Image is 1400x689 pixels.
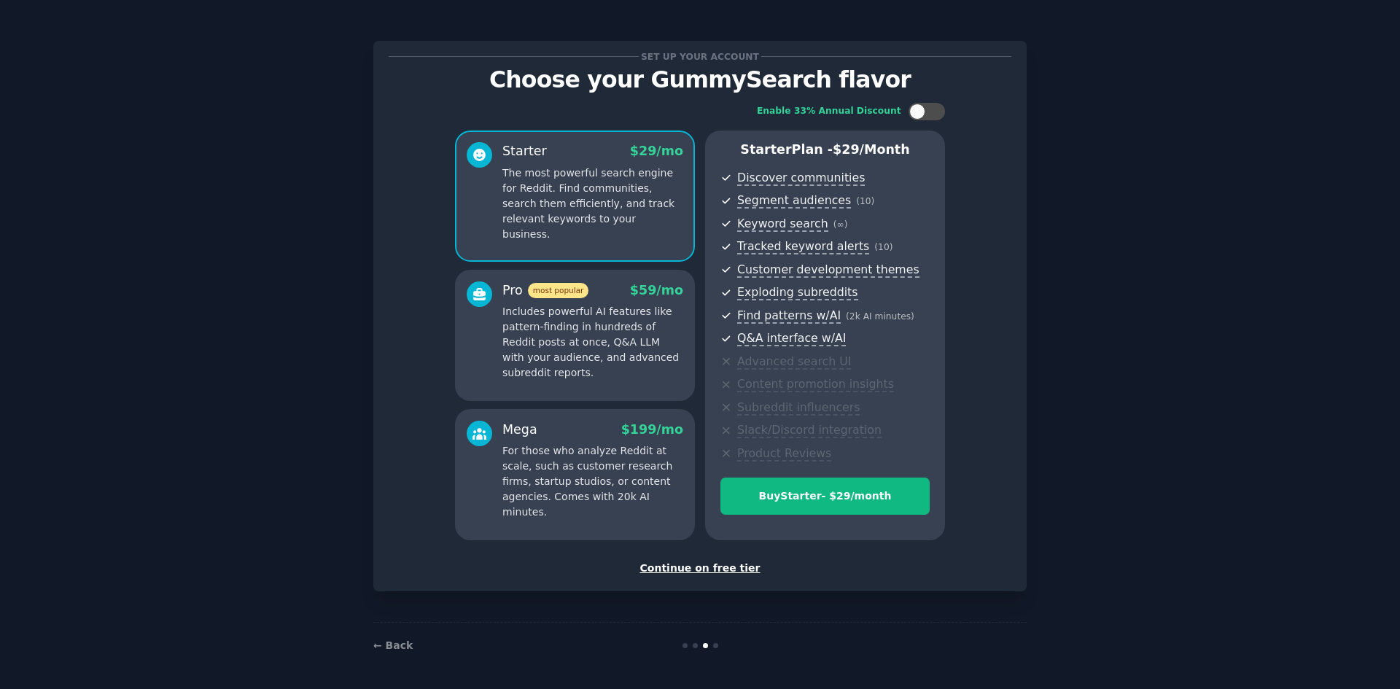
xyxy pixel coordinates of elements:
[737,262,919,278] span: Customer development themes
[502,421,537,439] div: Mega
[502,166,683,242] p: The most powerful search engine for Reddit. Find communities, search them efficiently, and track ...
[833,142,910,157] span: $ 29 /month
[846,311,914,322] span: ( 2k AI minutes )
[856,196,874,206] span: ( 10 )
[389,67,1011,93] p: Choose your GummySearch flavor
[528,283,589,298] span: most popular
[737,239,869,254] span: Tracked keyword alerts
[720,478,930,515] button: BuyStarter- $29/month
[720,141,930,159] p: Starter Plan -
[737,171,865,186] span: Discover communities
[737,285,857,300] span: Exploding subreddits
[630,144,683,158] span: $ 29 /mo
[737,423,882,438] span: Slack/Discord integration
[737,377,894,392] span: Content promotion insights
[737,217,828,232] span: Keyword search
[502,281,588,300] div: Pro
[757,105,901,118] div: Enable 33% Annual Discount
[502,304,683,381] p: Includes powerful AI features like pattern-finding in hundreds of Reddit posts at once, Q&A LLM w...
[621,422,683,437] span: $ 199 /mo
[389,561,1011,576] div: Continue on free tier
[737,354,851,370] span: Advanced search UI
[502,443,683,520] p: For those who analyze Reddit at scale, such as customer research firms, startup studios, or conte...
[874,242,892,252] span: ( 10 )
[373,639,413,651] a: ← Back
[639,49,762,64] span: Set up your account
[721,488,929,504] div: Buy Starter - $ 29 /month
[833,219,848,230] span: ( ∞ )
[502,142,547,160] div: Starter
[737,193,851,209] span: Segment audiences
[737,400,860,416] span: Subreddit influencers
[737,308,841,324] span: Find patterns w/AI
[737,446,831,462] span: Product Reviews
[737,331,846,346] span: Q&A interface w/AI
[630,283,683,297] span: $ 59 /mo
